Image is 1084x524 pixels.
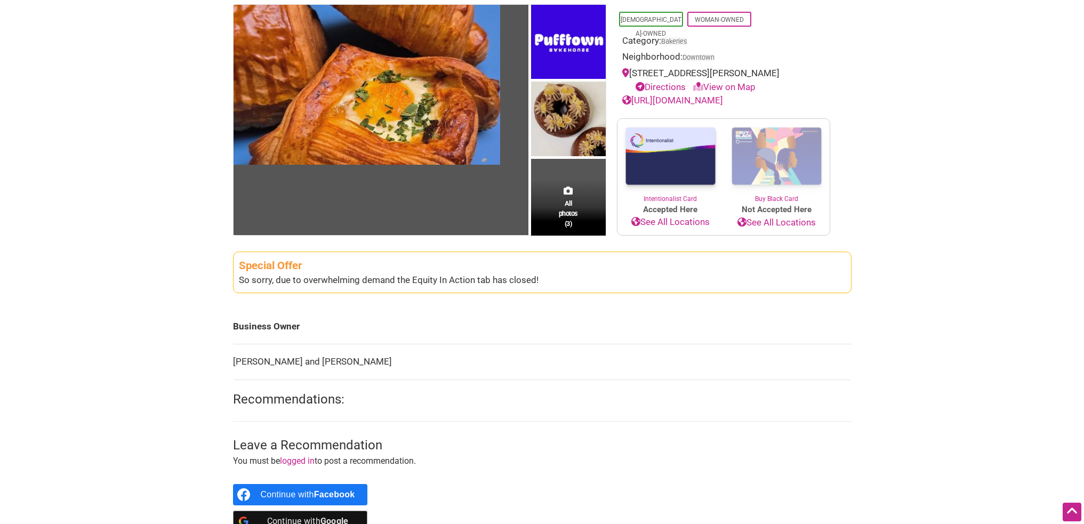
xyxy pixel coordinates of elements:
img: Buy Black Card [724,119,830,195]
img: Intentionalist Card [617,119,724,194]
td: Business Owner [233,309,852,344]
a: Directions [636,82,686,92]
div: Scroll Back to Top [1063,503,1081,521]
a: Woman-Owned [695,16,744,23]
div: Continue with [261,484,355,505]
a: Intentionalist Card [617,119,724,204]
span: All photos (3) [559,198,578,229]
h2: Recommendations: [233,391,852,409]
span: Downtown [682,54,714,61]
div: Special Offer [239,257,846,274]
a: [DEMOGRAPHIC_DATA]-Owned [621,16,681,37]
a: See All Locations [724,216,830,230]
p: You must be to post a recommendation. [233,454,852,468]
img: Pufftown Bakehouse - Sweet Croissants [531,82,606,159]
a: Buy Black Card [724,119,830,204]
a: logged in [280,456,315,466]
b: Facebook [314,490,355,499]
a: Continue with <b>Facebook</b> [233,484,368,505]
a: Bakeries [661,37,687,45]
h3: Leave a Recommendation [233,437,852,455]
div: Neighborhood: [622,50,825,67]
a: See All Locations [617,215,724,229]
div: So sorry, due to overwhelming demand the Equity In Action tab has closed! [239,273,846,287]
a: View on Map [693,82,756,92]
div: [STREET_ADDRESS][PERSON_NAME] [622,67,825,94]
div: Category: [622,34,825,51]
img: Pufftown Bakehouse - Logo [531,5,606,82]
td: [PERSON_NAME] and [PERSON_NAME] [233,344,852,380]
a: [URL][DOMAIN_NAME] [622,95,723,106]
span: Not Accepted Here [724,204,830,216]
img: Pufftown Bakehouse - Croissants [234,5,500,165]
span: Accepted Here [617,204,724,216]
